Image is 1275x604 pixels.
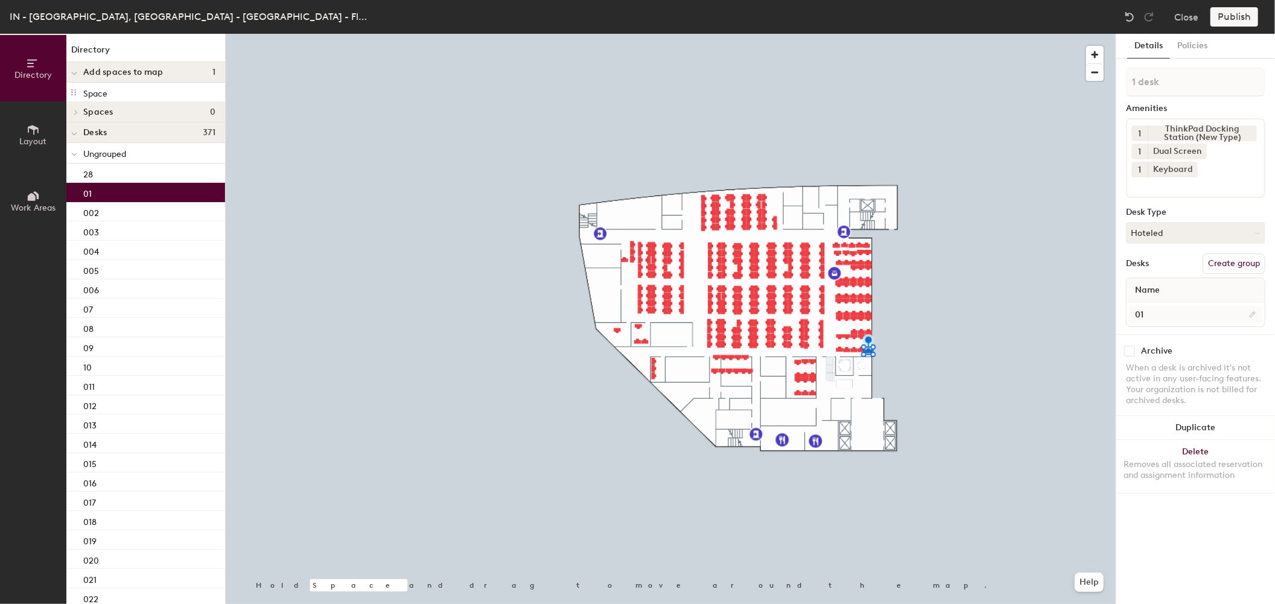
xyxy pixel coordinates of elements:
img: Undo [1124,11,1136,23]
span: 371 [203,128,215,138]
button: Duplicate [1116,416,1275,440]
p: 017 [83,494,96,508]
p: 09 [83,340,94,354]
p: 011 [83,378,95,392]
p: 01 [83,185,92,199]
span: 1 [212,68,215,77]
button: 1 [1132,162,1148,177]
button: DeleteRemoves all associated reservation and assignment information [1116,440,1275,493]
h1: Directory [66,43,225,62]
span: Directory [14,70,52,80]
p: 005 [83,262,99,276]
p: 020 [83,552,99,566]
span: Spaces [83,107,113,117]
div: Desks [1126,259,1149,269]
span: Name [1129,279,1166,301]
p: 004 [83,243,99,257]
input: Unnamed desk [1129,306,1262,323]
div: ThinkPad Docking Station (New Type) [1148,126,1257,141]
span: 0 [210,107,215,117]
button: Help [1075,573,1104,592]
p: 014 [83,436,97,450]
span: Work Areas [11,203,56,213]
button: Create group [1203,253,1265,274]
span: 1 [1139,127,1142,140]
p: 08 [83,320,94,334]
p: 015 [83,456,97,469]
p: Space [83,85,107,99]
p: 003 [83,224,99,238]
div: Dual Screen [1148,144,1207,159]
p: 019 [83,533,97,547]
button: Hoteled [1126,222,1265,244]
img: Redo [1143,11,1155,23]
span: 1 [1139,145,1142,158]
button: Close [1174,7,1198,27]
p: 07 [83,301,93,315]
p: 013 [83,417,97,431]
button: Policies [1170,34,1215,59]
p: 012 [83,398,97,412]
p: 10 [83,359,92,373]
div: When a desk is archived it's not active in any user-facing features. Your organization is not bil... [1126,363,1265,406]
button: Details [1127,34,1170,59]
p: 018 [83,513,97,527]
div: IN - [GEOGRAPHIC_DATA], [GEOGRAPHIC_DATA] - [GEOGRAPHIC_DATA] - Floor 11 [10,9,372,24]
div: Keyboard [1148,162,1198,177]
span: Add spaces to map [83,68,164,77]
p: 28 [83,166,93,180]
button: 1 [1132,144,1148,159]
span: Layout [20,136,47,147]
p: 002 [83,205,99,218]
div: Removes all associated reservation and assignment information [1124,459,1268,481]
span: 1 [1139,164,1142,176]
div: Amenities [1126,104,1265,113]
div: Desk Type [1126,208,1265,217]
p: 006 [83,282,99,296]
button: 1 [1132,126,1148,141]
span: Desks [83,128,107,138]
p: 016 [83,475,97,489]
div: Archive [1141,346,1172,356]
p: 021 [83,571,97,585]
span: Ungrouped [83,149,126,159]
